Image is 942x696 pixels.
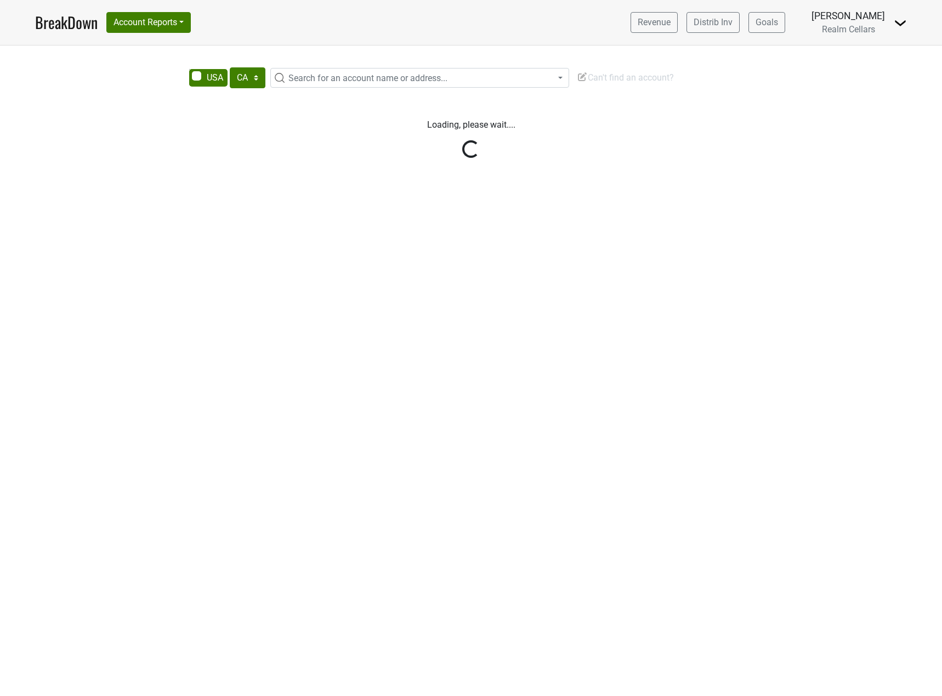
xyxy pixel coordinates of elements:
[288,73,447,83] span: Search for an account name or address...
[35,11,98,34] a: BreakDown
[631,12,678,33] a: Revenue
[106,12,191,33] button: Account Reports
[748,12,785,33] a: Goals
[894,16,907,30] img: Dropdown Menu
[686,12,740,33] a: Distrib Inv
[822,24,875,35] span: Realm Cellars
[812,9,885,23] div: [PERSON_NAME]
[577,72,674,83] span: Can't find an account?
[577,71,588,82] img: Edit
[167,118,775,132] p: Loading, please wait....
